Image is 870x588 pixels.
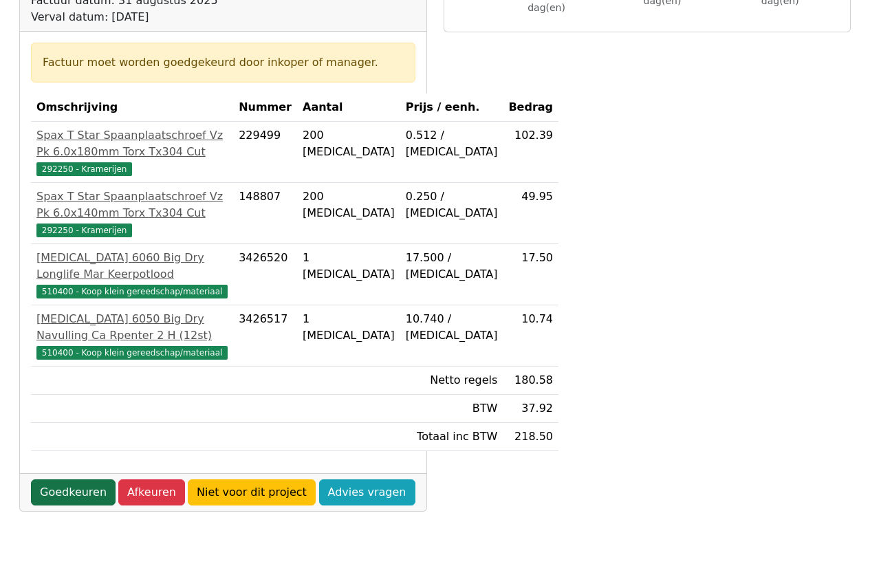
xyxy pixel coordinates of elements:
a: Spax T Star Spaanplaatschroef Vz Pk 6.0x180mm Torx Tx304 Cut292250 - Kramerijen [36,127,228,177]
div: 0.512 / [MEDICAL_DATA] [406,127,498,160]
td: 17.50 [503,244,558,305]
td: 148807 [233,183,297,244]
div: 0.250 / [MEDICAL_DATA] [406,188,498,221]
div: [MEDICAL_DATA] 6060 Big Dry Longlife Mar Keerpotlood [36,250,228,283]
th: Aantal [297,94,400,122]
span: 292250 - Kramerijen [36,224,132,237]
td: 49.95 [503,183,558,244]
th: Prijs / eenh. [400,94,503,122]
td: 37.92 [503,395,558,423]
div: 200 [MEDICAL_DATA] [303,127,395,160]
div: 1 [MEDICAL_DATA] [303,311,395,344]
a: Afkeuren [118,479,185,505]
td: 180.58 [503,367,558,395]
div: Verval datum: [DATE] [31,9,383,25]
div: Factuur moet worden goedgekeurd door inkoper of manager. [43,54,404,71]
td: 102.39 [503,122,558,183]
div: 17.500 / [MEDICAL_DATA] [406,250,498,283]
td: 3426517 [233,305,297,367]
th: Omschrijving [31,94,233,122]
a: Spax T Star Spaanplaatschroef Vz Pk 6.0x140mm Torx Tx304 Cut292250 - Kramerijen [36,188,228,238]
th: Bedrag [503,94,558,122]
a: [MEDICAL_DATA] 6050 Big Dry Navulling Ca Rpenter 2 H (12st)510400 - Koop klein gereedschap/materiaal [36,311,228,360]
td: 3426520 [233,244,297,305]
div: 10.740 / [MEDICAL_DATA] [406,311,498,344]
a: Advies vragen [319,479,415,505]
span: 510400 - Koop klein gereedschap/materiaal [36,285,228,298]
span: 292250 - Kramerijen [36,162,132,176]
a: Niet voor dit project [188,479,316,505]
td: 10.74 [503,305,558,367]
div: 200 [MEDICAL_DATA] [303,188,395,221]
div: Spax T Star Spaanplaatschroef Vz Pk 6.0x180mm Torx Tx304 Cut [36,127,228,160]
td: BTW [400,395,503,423]
a: Goedkeuren [31,479,116,505]
td: 229499 [233,122,297,183]
div: 1 [MEDICAL_DATA] [303,250,395,283]
a: [MEDICAL_DATA] 6060 Big Dry Longlife Mar Keerpotlood510400 - Koop klein gereedschap/materiaal [36,250,228,299]
td: 218.50 [503,423,558,451]
div: Spax T Star Spaanplaatschroef Vz Pk 6.0x140mm Torx Tx304 Cut [36,188,228,221]
span: 510400 - Koop klein gereedschap/materiaal [36,346,228,360]
th: Nummer [233,94,297,122]
div: [MEDICAL_DATA] 6050 Big Dry Navulling Ca Rpenter 2 H (12st) [36,311,228,344]
td: Netto regels [400,367,503,395]
td: Totaal inc BTW [400,423,503,451]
